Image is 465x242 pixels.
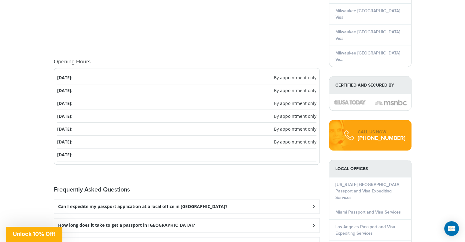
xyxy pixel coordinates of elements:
div: Open Intercom Messenger [444,221,459,236]
h2: Frequently Asked Questions [54,186,320,193]
div: CALL US NOW [358,129,405,135]
span: By appointment only [274,126,316,132]
a: [US_STATE][GEOGRAPHIC_DATA] Passport and Visa Expediting Services [335,182,400,200]
li: [DATE]: [57,136,316,148]
a: Miami Passport and Visa Services [335,210,401,215]
span: By appointment only [274,100,316,106]
div: Unlock 10% Off! [6,227,62,242]
div: [PHONE_NUMBER] [358,135,405,141]
h3: Can I expedite my passport application at a local office in [GEOGRAPHIC_DATA]? [58,204,227,209]
span: By appointment only [274,113,316,119]
img: image description [334,100,366,104]
li: [DATE]: [57,97,316,110]
li: [DATE]: [57,123,316,136]
li: [DATE]: [57,84,316,97]
span: By appointment only [274,87,316,94]
a: Milwaukee [GEOGRAPHIC_DATA] Visa [335,29,400,41]
a: Los Angeles Passport and Visa Expediting Services [335,224,395,236]
li: [DATE]: [57,110,316,123]
h4: Opening Hours [54,59,320,65]
strong: Certified and Secured by [329,76,411,94]
span: Unlock 10% Off! [13,231,56,237]
a: Milwaukee [GEOGRAPHIC_DATA] Visa [335,50,400,62]
strong: LOCAL OFFICES [329,160,411,177]
a: Milwaukee [GEOGRAPHIC_DATA] Visa [335,8,400,20]
span: By appointment only [274,74,316,81]
span: By appointment only [274,139,316,145]
li: [DATE]: [57,71,316,84]
li: [DATE]: [57,148,316,161]
h3: How long does it take to get a passport in [GEOGRAPHIC_DATA]? [58,223,195,228]
img: image description [375,99,407,106]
